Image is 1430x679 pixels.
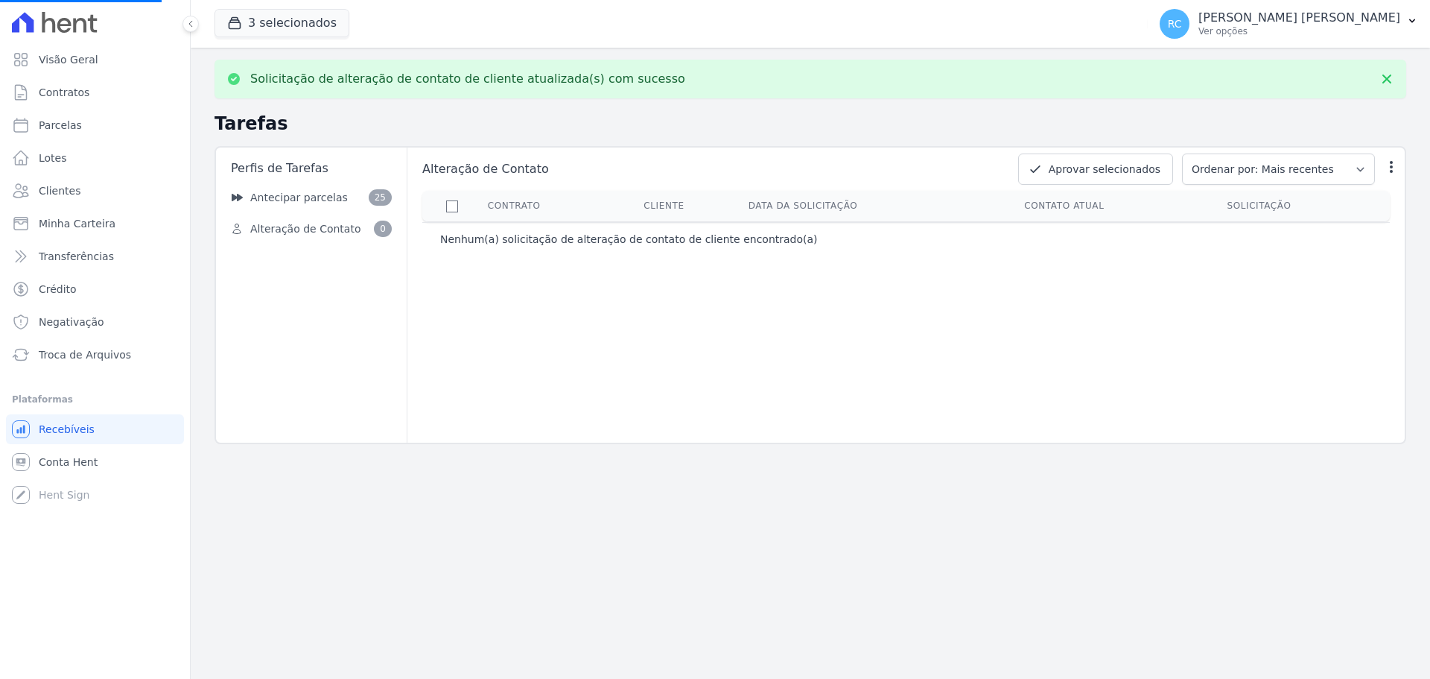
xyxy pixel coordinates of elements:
[250,72,685,86] p: Solicitação de alteração de contato de cliente atualizada(s) com sucesso
[214,9,349,37] button: 3 selecionados
[39,183,80,198] span: Clientes
[39,422,95,437] span: Recebíveis
[419,160,1018,178] span: Alteração de Contato
[1198,25,1400,37] p: Ver opções
[222,154,401,183] div: Perfis de Tarefas
[39,315,104,329] span: Negativação
[6,110,184,140] a: Parcelas
[39,85,89,100] span: Contratos
[6,274,184,304] a: Crédito
[222,183,401,243] nav: Sidebar
[440,232,818,247] p: Nenhum(a) solicitação de alteração de contato de cliente encontrado(a)
[12,391,178,408] div: Plataformas
[6,307,184,337] a: Negativação
[6,45,184,75] a: Visão Geral
[6,414,184,444] a: Recebíveis
[39,216,115,231] span: Minha Carteira
[6,143,184,173] a: Lotes
[39,249,114,264] span: Transferências
[250,221,360,237] span: Alteração de Contato
[39,151,67,165] span: Lotes
[748,191,1024,221] th: Data da solicitação
[374,221,392,237] span: 0
[39,118,82,133] span: Parcelas
[39,455,98,470] span: Conta Hent
[39,282,77,297] span: Crédito
[39,347,131,362] span: Troca de Arquivos
[1148,3,1430,45] button: RC [PERSON_NAME] [PERSON_NAME] Ver opções
[250,190,348,206] span: Antecipar parcelas
[6,209,184,239] a: Minha Carteira
[1198,10,1400,25] p: [PERSON_NAME] [PERSON_NAME]
[1018,154,1173,185] button: Aprovar selecionados
[482,191,643,221] th: Contrato
[214,110,1406,137] h2: Tarefas
[6,176,184,206] a: Clientes
[222,183,401,212] a: Antecipar parcelas 25
[643,191,747,221] th: Cliente
[6,340,184,370] a: Troca de Arquivos
[1023,191,1226,221] th: Contato atual
[1226,191,1390,221] th: Solicitação
[1168,19,1182,29] span: RC
[222,215,401,243] a: Alteração de Contato 0
[6,447,184,477] a: Conta Hent
[6,78,184,107] a: Contratos
[6,241,184,271] a: Transferências
[39,52,98,67] span: Visão Geral
[369,189,392,206] span: 25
